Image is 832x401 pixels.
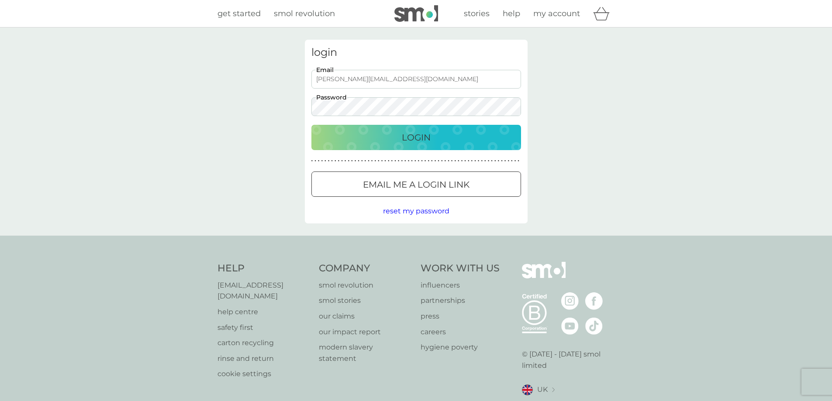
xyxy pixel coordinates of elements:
p: ● [365,159,366,163]
p: ● [318,159,320,163]
a: press [421,311,500,322]
p: ● [474,159,476,163]
p: ● [511,159,513,163]
p: ● [398,159,400,163]
p: ● [341,159,343,163]
p: ● [388,159,390,163]
p: ● [414,159,416,163]
p: smol revolution [319,280,412,291]
p: ● [361,159,363,163]
p: ● [391,159,393,163]
p: ● [488,159,490,163]
h4: Company [319,262,412,275]
p: ● [314,159,316,163]
a: rinse and return [217,353,311,364]
img: smol [394,5,438,22]
p: ● [368,159,369,163]
p: ● [381,159,383,163]
span: help [503,9,520,18]
p: ● [448,159,449,163]
span: smol revolution [274,9,335,18]
a: careers [421,326,500,338]
p: ● [491,159,493,163]
p: carton recycling [217,337,311,349]
p: ● [384,159,386,163]
a: hygiene poverty [421,342,500,353]
p: ● [371,159,373,163]
p: ● [394,159,396,163]
p: ● [421,159,423,163]
p: ● [335,159,336,163]
p: ● [325,159,326,163]
a: get started [217,7,261,20]
div: basket [593,5,615,22]
p: ● [445,159,446,163]
a: cookie settings [217,368,311,380]
p: ● [401,159,403,163]
h4: Help [217,262,311,275]
p: ● [404,159,406,163]
p: ● [441,159,443,163]
span: my account [533,9,580,18]
p: ● [498,159,500,163]
p: ● [484,159,486,163]
p: ● [431,159,433,163]
p: ● [504,159,506,163]
img: visit the smol Youtube page [561,317,579,335]
p: ● [418,159,420,163]
p: ● [481,159,483,163]
a: my account [533,7,580,20]
p: ● [338,159,340,163]
p: ● [454,159,456,163]
img: visit the smol Instagram page [561,292,579,310]
img: select a new location [552,387,555,392]
p: ● [464,159,466,163]
p: ● [321,159,323,163]
p: ● [331,159,333,163]
p: ● [471,159,473,163]
button: Email me a login link [311,171,521,197]
p: ● [468,159,470,163]
p: ● [351,159,353,163]
p: Email me a login link [363,178,470,192]
p: ● [451,159,453,163]
span: stories [464,9,490,18]
p: modern slavery statement [319,342,412,364]
a: our impact report [319,326,412,338]
p: partnerships [421,295,500,306]
p: ● [518,159,519,163]
p: ● [345,159,346,163]
p: ● [438,159,439,163]
a: influencers [421,280,500,291]
p: ● [378,159,380,163]
img: UK flag [522,384,533,395]
p: Login [402,130,431,144]
p: ● [478,159,480,163]
a: safety first [217,322,311,333]
a: help centre [217,306,311,318]
p: ● [514,159,516,163]
img: visit the smol Tiktok page [585,317,603,335]
p: ● [425,159,426,163]
p: ● [328,159,330,163]
p: ● [501,159,503,163]
a: smol stories [319,295,412,306]
a: help [503,7,520,20]
a: smol revolution [274,7,335,20]
p: ● [348,159,349,163]
p: ● [494,159,496,163]
a: our claims [319,311,412,322]
a: [EMAIL_ADDRESS][DOMAIN_NAME] [217,280,311,302]
p: ● [428,159,429,163]
p: ● [374,159,376,163]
